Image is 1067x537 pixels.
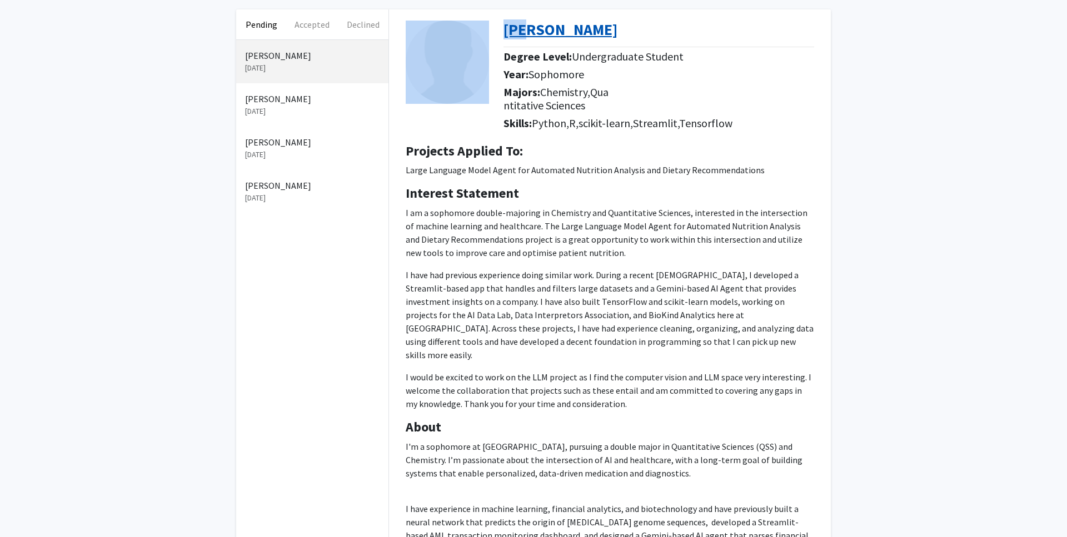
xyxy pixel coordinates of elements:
[503,19,617,39] a: Opens in a new tab
[503,49,572,63] b: Degree Level:
[503,19,617,39] b: [PERSON_NAME]
[245,192,380,204] p: [DATE]
[245,106,380,117] p: [DATE]
[406,370,814,410] p: I would be excited to work on the LLM project as I find the computer vision and LLM space very in...
[245,179,380,192] p: [PERSON_NAME]
[245,135,380,149] p: [PERSON_NAME]
[503,116,532,130] b: Skills:
[406,418,441,435] b: About
[503,85,540,99] b: Majors:
[503,67,528,81] b: Year:
[406,163,814,177] p: Large Language Model Agent for Automated Nutrition Analysis and Dietary Recommendations
[245,49,380,62] p: [PERSON_NAME]
[245,62,380,74] p: [DATE]
[503,85,609,112] span: Quantitative Sciences
[406,440,814,480] p: I'm a sophomore at [GEOGRAPHIC_DATA], pursuing a double major in Quantitative Sciences (QSS) and ...
[287,9,337,39] button: Accepted
[572,49,684,63] span: Undergraduate Student
[406,184,519,202] b: Interest Statement
[532,116,569,130] span: Python,
[406,142,523,159] b: Projects Applied To:
[338,9,388,39] button: Declined
[679,116,732,130] span: Tensorflow
[540,85,590,99] span: Chemistry,
[569,116,579,130] span: R,
[245,92,380,106] p: [PERSON_NAME]
[633,116,679,130] span: Streamlit,
[406,206,814,259] p: I am a sophomore double-majoring in Chemistry and Quantitative Sciences, interested in the inters...
[528,67,584,81] span: Sophomore
[579,116,633,130] span: scikit-learn,
[236,9,287,39] button: Pending
[406,268,814,362] p: I have had previous experience doing similar work. During a recent [DEMOGRAPHIC_DATA], I develope...
[8,487,47,529] iframe: Chat
[406,21,489,104] img: Profile Picture
[245,149,380,160] p: [DATE]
